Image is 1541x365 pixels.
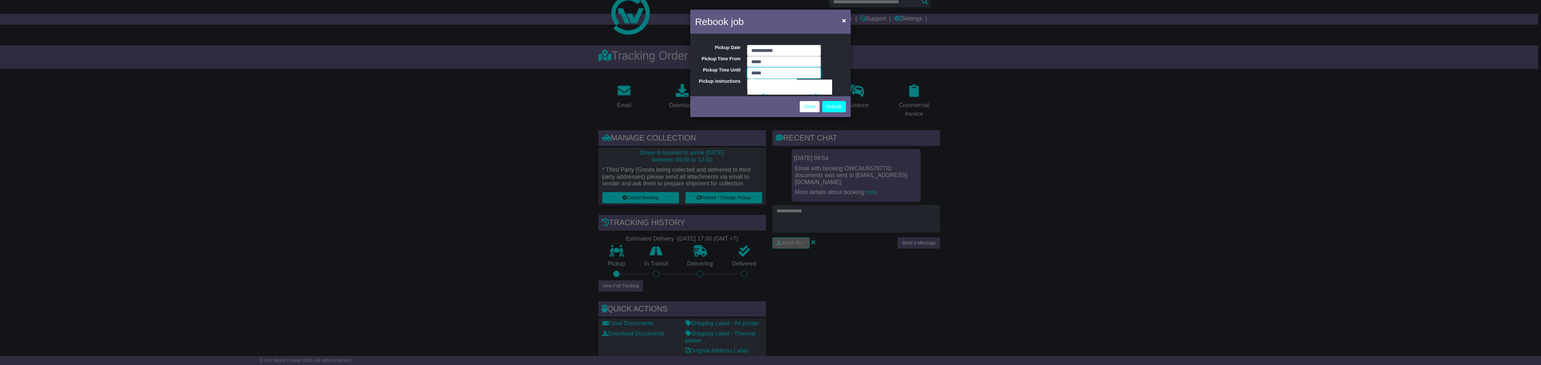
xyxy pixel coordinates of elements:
[822,101,846,112] button: Rebook
[690,79,744,84] label: Pickup instructions
[797,79,821,90] button: Popular
[800,101,820,112] a: Close
[690,67,744,73] label: Pickup Time Until
[690,45,744,50] label: Pickup Date
[842,17,846,24] span: ×
[695,14,744,29] h4: Rebook job
[839,14,849,27] button: Close
[806,83,825,106] a: Increment Minute
[754,83,773,106] a: Increment Hour
[690,56,744,62] label: Pickup Time From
